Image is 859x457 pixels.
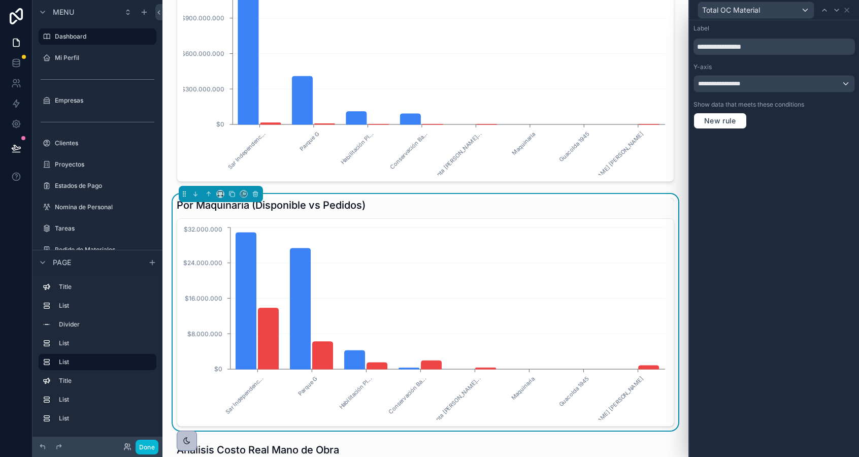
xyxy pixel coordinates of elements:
label: Y-axis [693,63,712,71]
label: Show data that meets these conditions [693,101,804,109]
span: Page [53,257,71,268]
a: Nomina de Personal [39,199,156,215]
span: Menu [53,7,74,17]
label: Label [693,24,709,32]
label: Tareas [55,224,154,233]
label: List [59,302,152,310]
button: New rule [693,113,747,129]
label: Dashboard [55,32,150,41]
label: Mi Perfil [55,54,154,62]
tspan: $0 [214,365,222,373]
button: Done [136,440,158,454]
label: List [59,358,148,366]
a: Proyectos [39,156,156,173]
h1: Por Maquinaria (Disponible vs Pedidos) [177,198,366,212]
a: Mi Perfil [39,50,156,66]
tspan: $24.000.000 [183,259,222,267]
a: Clientes [39,135,156,151]
label: Nomina de Personal [55,203,154,211]
button: Total OC Material [698,2,814,19]
label: Proyectos [55,160,154,169]
label: Estados de Pago [55,182,154,190]
tspan: $16.000.000 [185,295,222,302]
label: Title [59,377,152,385]
tspan: $8.000.000 [187,330,222,338]
text: Parque G [296,375,319,398]
text: Sar Santa [PERSON_NAME]... [422,375,481,435]
text: Guacolda 1945 [557,375,590,408]
label: Empresas [55,96,154,105]
text: Maquinaria [510,375,536,402]
label: List [59,339,152,347]
span: New rule [700,116,740,125]
label: Clientes [55,139,154,147]
a: Estados de Pago [39,178,156,194]
text: Sar Independenc... [224,375,265,415]
label: Divider [59,320,152,329]
tspan: $32.000.000 [184,225,222,233]
a: Tareas [39,220,156,237]
div: chart [183,225,668,420]
label: List [59,414,152,422]
a: Dashboard [39,28,156,45]
label: Title [59,283,152,291]
label: Pedido de Materiales [55,246,154,254]
text: Conservación Ba... [387,375,427,415]
span: Total OC Material [702,5,760,15]
text: Habilitación Pl... [338,375,373,411]
a: Empresas [39,92,156,109]
label: List [59,396,152,404]
a: Pedido de Materiales [39,242,156,258]
div: scrollable content [32,274,162,437]
text: [PERSON_NAME] [PERSON_NAME] [574,375,645,446]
